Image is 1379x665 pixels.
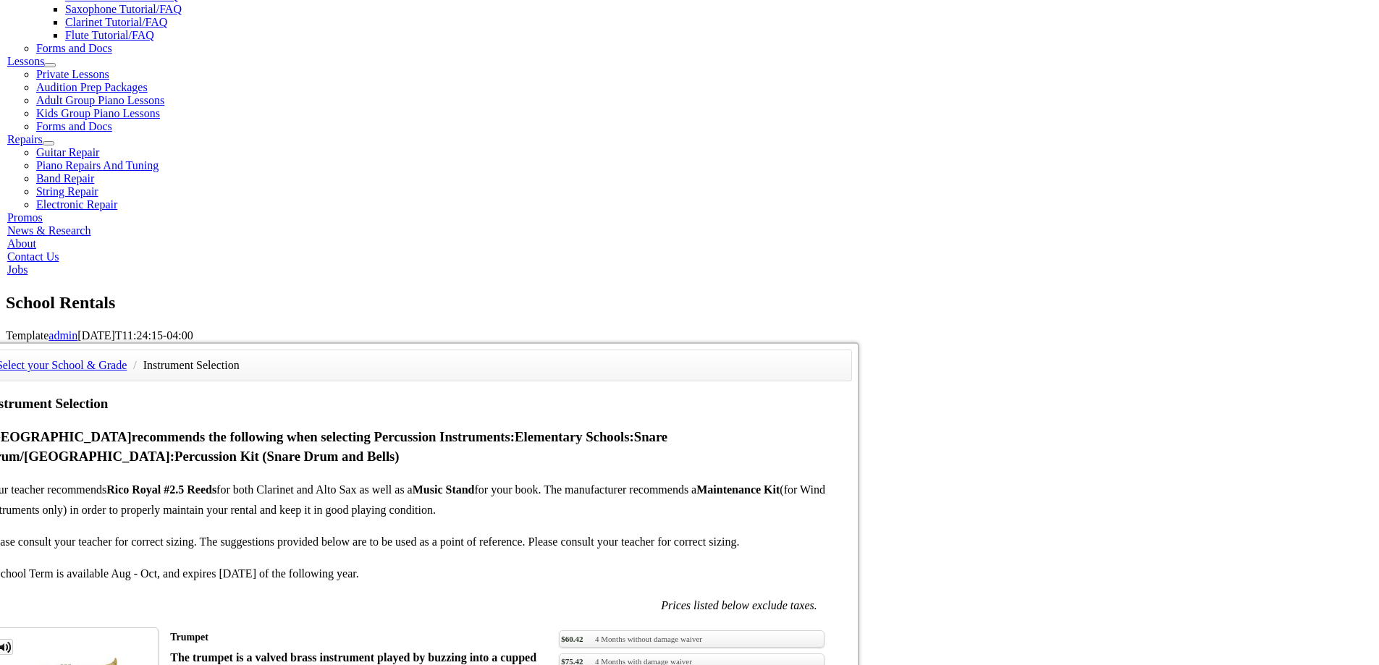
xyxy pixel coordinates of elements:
[170,627,537,648] div: Trumpet
[174,449,400,464] strong: Percussion Kit (Snare Drum and Bells)
[36,159,159,171] a: Piano Repairs And Tuning
[7,133,43,145] a: Repairs
[7,263,28,276] a: Jobs
[36,42,112,54] a: Forms and Docs
[36,198,117,211] a: Electronic Repair
[49,329,77,342] a: admin
[36,81,148,93] a: Audition Prep Packages
[6,329,49,342] span: Template
[36,94,164,106] a: Adult Group Piano Lessons
[65,29,154,41] a: Flute Tutorial/FAQ
[7,237,36,250] a: About
[43,141,54,145] button: Open submenu of Repairs
[36,120,112,132] a: Forms and Docs
[65,3,182,15] a: Saxophone Tutorial/FAQ
[36,107,160,119] a: Kids Group Piano Lessons
[36,172,94,185] a: Band Repair
[36,68,109,80] a: Private Lessons
[696,483,780,496] strong: Maintenance Kit
[106,483,216,496] strong: Rico Royal #2.5 Reeds
[130,359,140,371] span: /
[36,146,100,158] a: Guitar Repair
[143,355,240,376] li: Instrument Selection
[44,63,56,67] button: Open submenu of Lessons
[7,250,59,263] a: Contact Us
[7,55,45,67] a: Lessons
[65,16,168,28] a: Clarinet Tutorial/FAQ
[24,449,170,464] strong: [GEOGRAPHIC_DATA]
[515,429,634,444] strong: Elementary Schools:
[561,633,583,645] span: $60.42
[661,599,817,611] em: Prices listed below exclude taxes.
[7,224,91,237] a: News & Research
[413,483,475,496] strong: Music Stand
[559,630,825,648] a: $60.424 Months without damage waiver
[36,185,98,198] a: String Repair
[77,329,193,342] span: [DATE]T11:24:15-04:00
[7,211,43,224] a: Promos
